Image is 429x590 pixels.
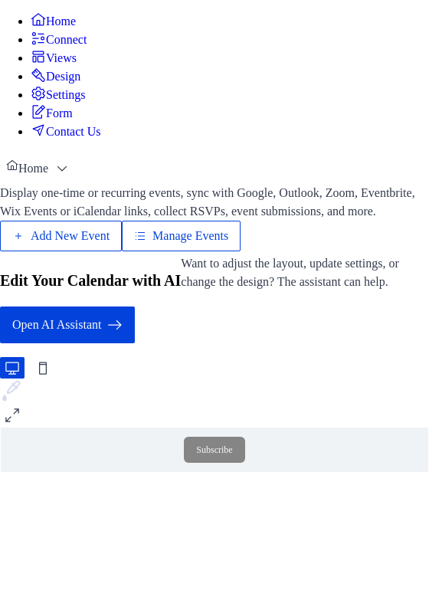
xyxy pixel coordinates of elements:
[181,257,398,288] span: Want to adjust the layout, update settings, or change the design? The assistant can help.
[46,123,101,141] span: Contact Us
[46,12,76,31] span: Home
[18,159,48,178] span: Home
[46,67,80,86] span: Design
[31,51,77,64] a: Views
[31,33,87,46] a: Connect
[184,437,244,463] button: Subscribe
[31,70,80,83] a: Design
[46,31,87,49] span: Connect
[46,104,73,123] span: Form
[31,15,76,28] a: Home
[122,221,241,251] button: Manage Events
[46,86,86,104] span: Settings
[31,125,101,138] a: Contact Us
[31,107,73,120] a: Form
[31,88,86,101] a: Settings
[46,49,77,67] span: Views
